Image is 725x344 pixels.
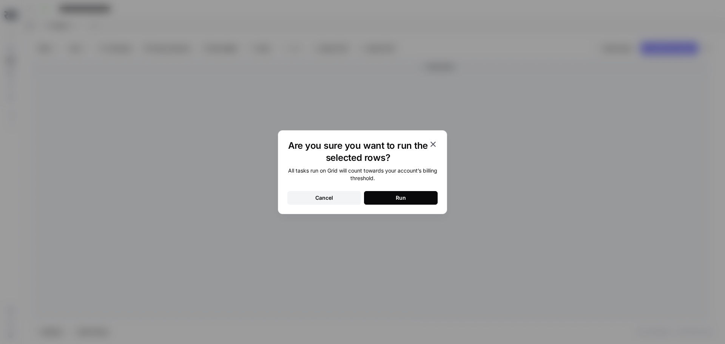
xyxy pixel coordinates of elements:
h1: Are you sure you want to run the selected rows? [287,140,429,164]
button: Cancel [287,191,361,205]
button: Run [364,191,438,205]
div: All tasks run on Grid will count towards your account’s billing threshold. [287,167,438,182]
div: Cancel [315,194,333,202]
div: Run [396,194,406,202]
